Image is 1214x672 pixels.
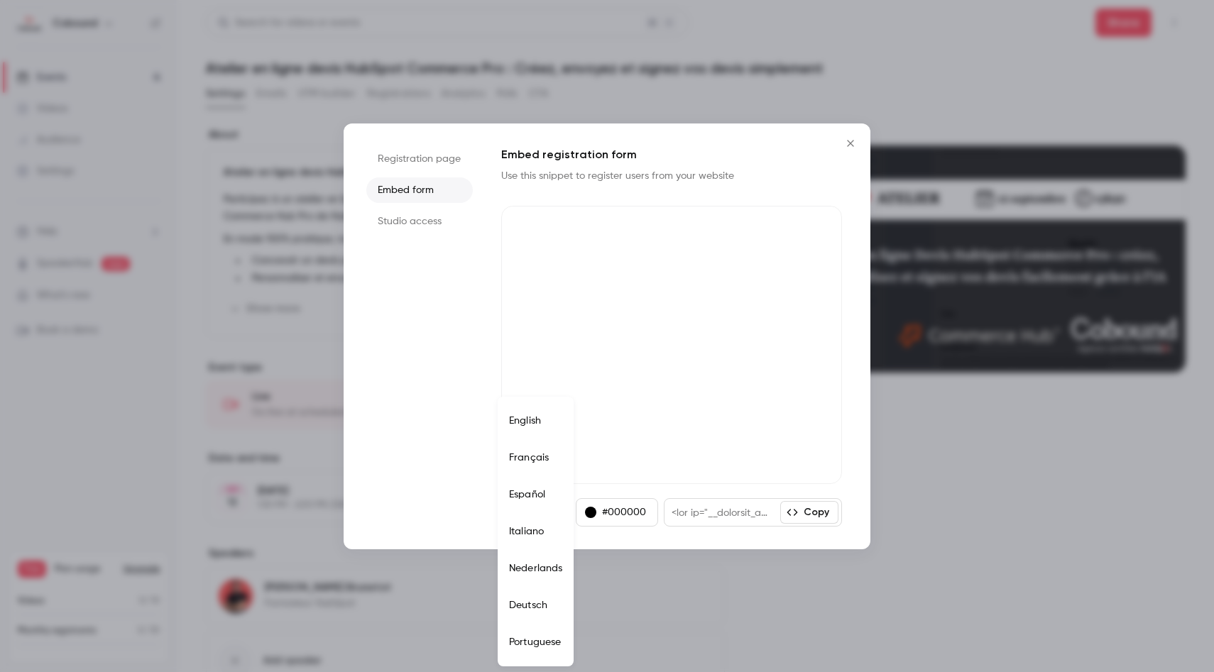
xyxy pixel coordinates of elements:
li: Portuguese [498,624,574,661]
li: Deutsch [498,587,574,624]
li: Français [498,439,574,476]
li: Italiano [498,513,574,550]
li: Nederlands [498,550,574,587]
li: English [498,402,574,439]
li: Español [498,476,574,513]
